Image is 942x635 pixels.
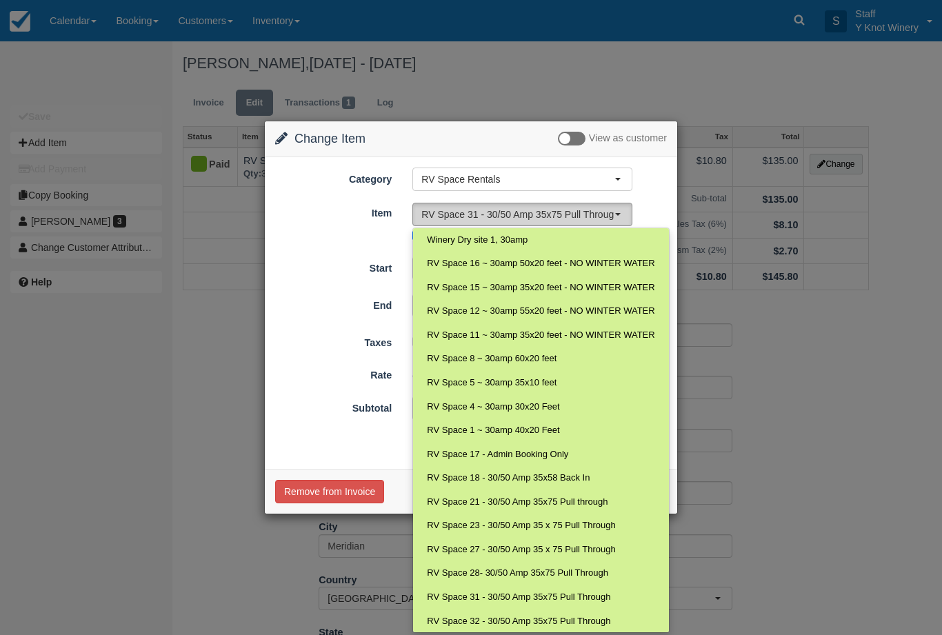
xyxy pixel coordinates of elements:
[427,448,568,461] span: RV Space 17 - Admin Booking Only
[427,472,590,485] span: RV Space 18 - 30/50 Amp 35x58 Back In
[427,519,615,532] span: RV Space 23 - 30/50 Amp 35 x 75 Pull Through
[427,329,654,342] span: RV Space 11 ~ 30amp 35x20 feet - NO WINTER WATER
[427,424,559,437] span: RV Space 1 ~ 30amp 40x20 Feet
[427,567,608,580] span: RV Space 28- 30/50 Amp 35x75 Pull Through
[427,591,610,604] span: RV Space 31 - 30/50 Amp 35x75 Pull Through
[427,543,615,556] span: RV Space 27 - 30/50 Amp 35 x 75 Pull Through
[427,305,654,318] span: RV Space 12 ~ 30amp 55x20 feet - NO WINTER WATER
[427,257,654,270] span: RV Space 16 ~ 30amp 50x20 feet - NO WINTER WATER
[427,376,557,390] span: RV Space 5 ~ 30amp 35x10 feet
[427,234,528,247] span: Winery Dry site 1, 30amp
[427,281,654,294] span: RV Space 15 ~ 30amp 35x20 feet - NO WINTER WATER
[427,615,610,628] span: RV Space 32 - 30/50 Amp 35x75 Pull Through
[427,401,559,414] span: RV Space 4 ~ 30amp 30x20 Feet
[427,352,557,365] span: RV Space 8 ~ 30amp 60x20 feet
[427,496,608,509] span: RV Space 21 - 30/50 Amp 35x75 Pull through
